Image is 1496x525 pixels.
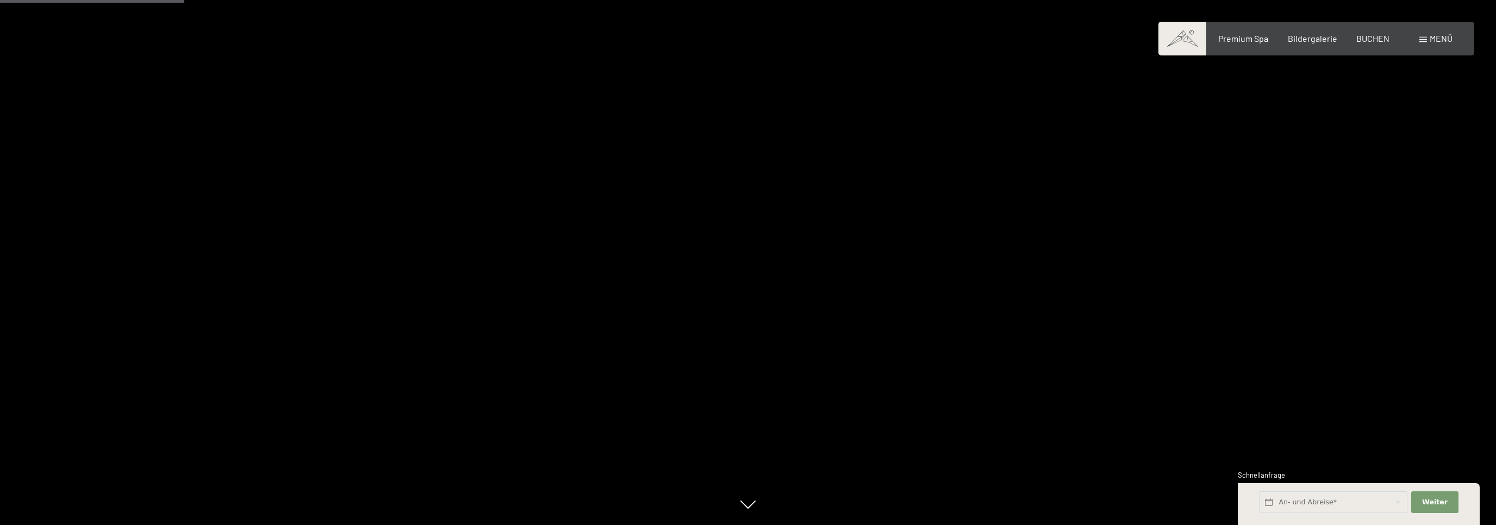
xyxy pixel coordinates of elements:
span: Menü [1430,33,1453,43]
a: BUCHEN [1356,33,1389,43]
button: Weiter [1411,491,1458,514]
span: Schnellanfrage [1238,471,1285,479]
a: Bildergalerie [1288,33,1337,43]
span: Weiter [1422,497,1448,507]
a: Premium Spa [1218,33,1268,43]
